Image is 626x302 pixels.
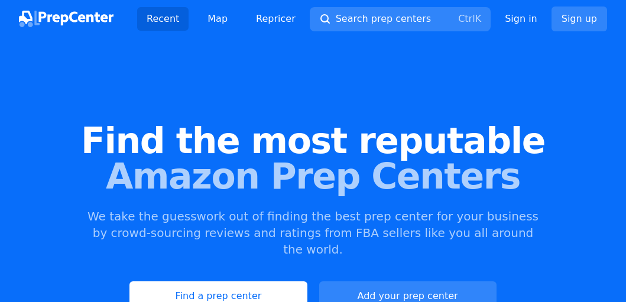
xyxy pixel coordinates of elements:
[19,158,607,194] span: Amazon Prep Centers
[458,13,475,24] kbd: Ctrl
[198,7,237,31] a: Map
[336,12,431,26] span: Search prep centers
[505,12,537,26] a: Sign in
[19,11,113,27] img: PrepCenter
[86,208,540,258] p: We take the guesswork out of finding the best prep center for your business by crowd-sourcing rev...
[246,7,305,31] a: Repricer
[19,123,607,158] span: Find the most reputable
[137,7,189,31] a: Recent
[310,7,491,31] button: Search prep centersCtrlK
[475,13,482,24] kbd: K
[552,7,607,31] a: Sign up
